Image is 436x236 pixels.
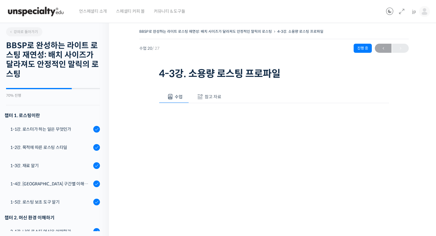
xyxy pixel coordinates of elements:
span: ← [375,44,391,52]
a: 강의로 돌아가기 [6,27,42,36]
span: 참고 자료 [205,94,221,99]
div: 1-2강. 목적에 따른 로스팅 스타일 [10,144,91,151]
div: 1-4강. [GEOGRAPHIC_DATA] 구간별 이해와 용어 [10,180,91,187]
div: 70% 진행 [6,94,100,97]
span: 수업 20 [139,46,160,50]
a: ←이전 [375,44,391,53]
h2: BBSP로 완성하는 라이트 로스팅 재연성: 배치 사이즈가 달라져도 안정적인 말릭의 로스팅 [6,41,100,79]
div: 1-5강. 로스팅 보조 도구 알기 [10,199,91,205]
span: jp [412,9,416,14]
div: 1-1강. 로스터가 하는 일은 무엇인가 [10,126,91,133]
h3: 챕터 1. 로스팅이란 [5,111,100,120]
div: 진행 중 [354,44,372,53]
div: 2-1강. 나의 로스팅 머신은 어떠한가 [10,228,91,235]
h1: 4-3강. 소용량 로스팅 프로파일 [159,68,389,79]
a: BBSP로 완성하는 라이트 로스팅 재연성: 배치 사이즈가 달라져도 안정적인 말릭의 로스팅 [139,29,272,34]
span: 강의로 돌아가기 [9,29,38,34]
div: 1-3강. 재료 알기 [10,162,91,169]
span: 수업 [175,94,183,99]
span: / 27 [152,46,160,51]
a: 4-3강. 소용량 로스팅 프로파일 [277,29,323,34]
div: 챕터 2. 머신 환경 이해하기 [5,214,100,222]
